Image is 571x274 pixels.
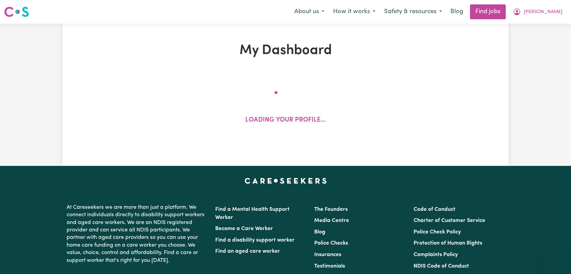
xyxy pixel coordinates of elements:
[314,229,325,235] a: Blog
[314,264,345,269] a: Testimonials
[314,207,348,212] a: The Founders
[414,252,458,257] a: Complaints Policy
[314,218,349,223] a: Media Centre
[414,207,455,212] a: Code of Conduct
[470,4,506,19] a: Find jobs
[215,207,290,220] a: Find a Mental Health Support Worker
[329,5,380,19] button: How it works
[414,264,469,269] a: NDIS Code of Conduct
[245,116,326,125] p: Loading your profile...
[215,249,280,254] a: Find an aged care worker
[215,238,295,243] a: Find a disability support worker
[446,4,467,19] a: Blog
[414,229,461,235] a: Police Check Policy
[380,5,446,19] button: Safety & resources
[4,6,29,18] img: Careseekers logo
[414,218,485,223] a: Charter of Customer Service
[67,201,207,267] p: At Careseekers we are more than just a platform. We connect individuals directly to disability su...
[141,43,430,59] h1: My Dashboard
[508,5,567,19] button: My Account
[290,5,329,19] button: About us
[414,241,482,246] a: Protection of Human Rights
[544,247,566,269] iframe: Button to launch messaging window
[314,252,341,257] a: Insurances
[245,178,327,183] a: Careseekers home page
[314,241,348,246] a: Police Checks
[524,8,563,16] span: [PERSON_NAME]
[4,4,29,20] a: Careseekers logo
[215,226,273,231] a: Become a Care Worker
